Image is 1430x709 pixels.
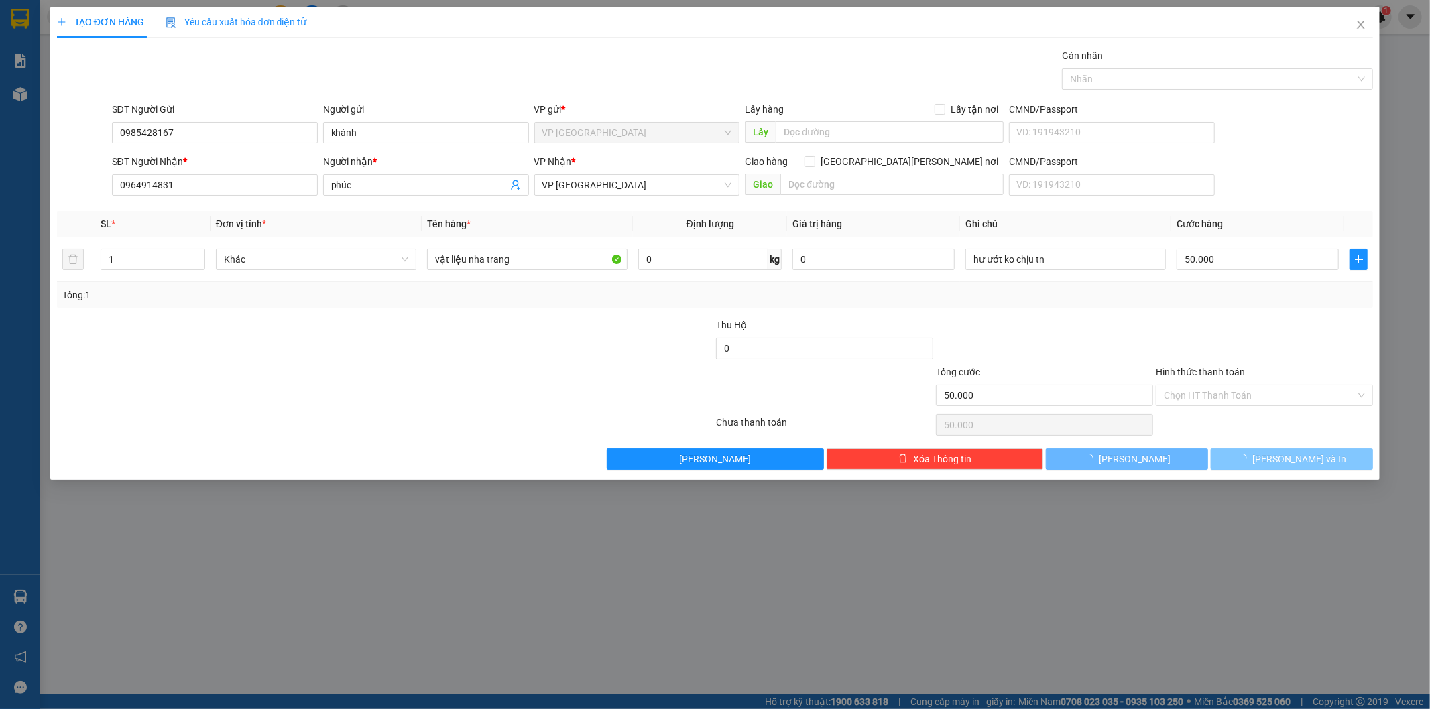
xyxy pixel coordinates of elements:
span: plus [1350,254,1367,265]
div: Người nhận [323,154,529,169]
span: loading [1238,454,1252,463]
input: Dọc đường [776,121,1004,143]
span: Tên hàng [427,218,471,229]
div: VP gửi [534,102,740,117]
span: Khác [224,249,408,269]
span: [PERSON_NAME] và In [1252,452,1346,466]
span: delete [898,454,908,464]
span: Lấy [745,121,776,143]
span: VP Nha Trang [542,175,732,195]
span: [GEOGRAPHIC_DATA][PERSON_NAME] nơi [815,154,1004,169]
input: VD: Bàn, Ghế [427,249,628,270]
span: TẠO ĐƠN HÀNG [57,17,144,27]
span: loading [1084,454,1099,463]
div: CMND/Passport [1009,102,1215,117]
span: Giao [745,174,780,195]
span: Thu Hộ [716,320,747,330]
span: VP Nhận [534,156,572,167]
span: Xóa Thông tin [913,452,971,466]
button: deleteXóa Thông tin [827,448,1044,470]
button: [PERSON_NAME] [1046,448,1208,470]
div: Tổng: 1 [62,287,552,302]
div: SĐT Người Gửi [112,102,318,117]
span: Lấy hàng [745,104,784,115]
span: Đơn vị tính [216,218,266,229]
span: Định lượng [687,218,734,229]
div: Người gửi [323,102,529,117]
span: Lấy tận nơi [945,102,1004,117]
span: Giá trị hàng [792,218,842,229]
img: icon [166,17,176,28]
button: Close [1342,7,1380,44]
span: Yêu cầu xuất hóa đơn điện tử [166,17,307,27]
span: Tổng cước [936,367,980,377]
div: Chưa thanh toán [715,415,935,438]
input: Dọc đường [780,174,1004,195]
span: Giao hàng [745,156,788,167]
button: [PERSON_NAME] [607,448,824,470]
span: user-add [510,180,521,190]
button: delete [62,249,84,270]
span: SL [101,218,111,229]
button: [PERSON_NAME] và In [1211,448,1373,470]
span: [PERSON_NAME] [679,452,751,466]
div: SĐT Người Nhận [112,154,318,169]
span: [PERSON_NAME] [1099,452,1171,466]
span: kg [768,249,782,270]
span: VP Sài Gòn [542,123,732,143]
label: Gán nhãn [1062,50,1103,61]
span: close [1356,19,1366,30]
div: CMND/Passport [1009,154,1215,169]
input: 0 [792,249,955,270]
th: Ghi chú [960,211,1171,237]
label: Hình thức thanh toán [1156,367,1245,377]
span: Cước hàng [1177,218,1223,229]
span: plus [57,17,66,27]
input: Ghi Chú [965,249,1166,270]
button: plus [1350,249,1368,270]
